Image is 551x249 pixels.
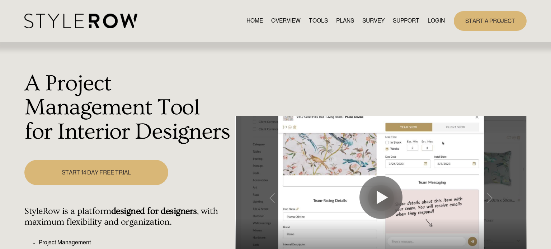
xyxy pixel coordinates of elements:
span: SUPPORT [393,16,419,25]
a: LOGIN [428,16,445,26]
a: START A PROJECT [454,11,527,31]
strong: designed for designers [111,206,197,216]
button: Play [359,176,402,219]
a: folder dropdown [393,16,419,26]
a: OVERVIEW [271,16,301,26]
h4: StyleRow is a platform , with maximum flexibility and organization. [24,206,231,228]
a: PLANS [336,16,354,26]
a: HOME [246,16,263,26]
img: StyleRow [24,14,137,28]
p: Project Management [39,238,231,247]
a: SURVEY [362,16,385,26]
a: START 14 DAY FREE TRIAL [24,160,168,185]
a: TOOLS [309,16,328,26]
h1: A Project Management Tool for Interior Designers [24,72,231,144]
